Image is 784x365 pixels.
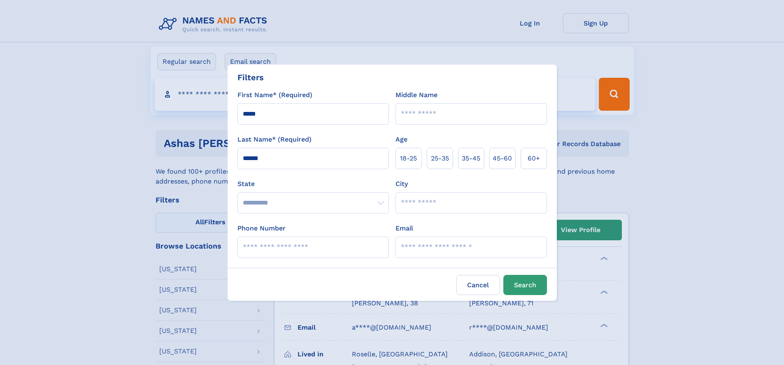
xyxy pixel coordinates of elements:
label: Age [395,135,407,144]
span: 25‑35 [431,153,449,163]
label: Phone Number [237,223,286,233]
div: Filters [237,71,264,84]
span: 45‑60 [493,153,512,163]
label: First Name* (Required) [237,90,312,100]
label: City [395,179,408,189]
span: 18‑25 [400,153,417,163]
button: Search [503,275,547,295]
label: Middle Name [395,90,437,100]
label: State [237,179,389,189]
label: Email [395,223,413,233]
span: 35‑45 [462,153,480,163]
label: Last Name* (Required) [237,135,312,144]
label: Cancel [456,275,500,295]
span: 60+ [528,153,540,163]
